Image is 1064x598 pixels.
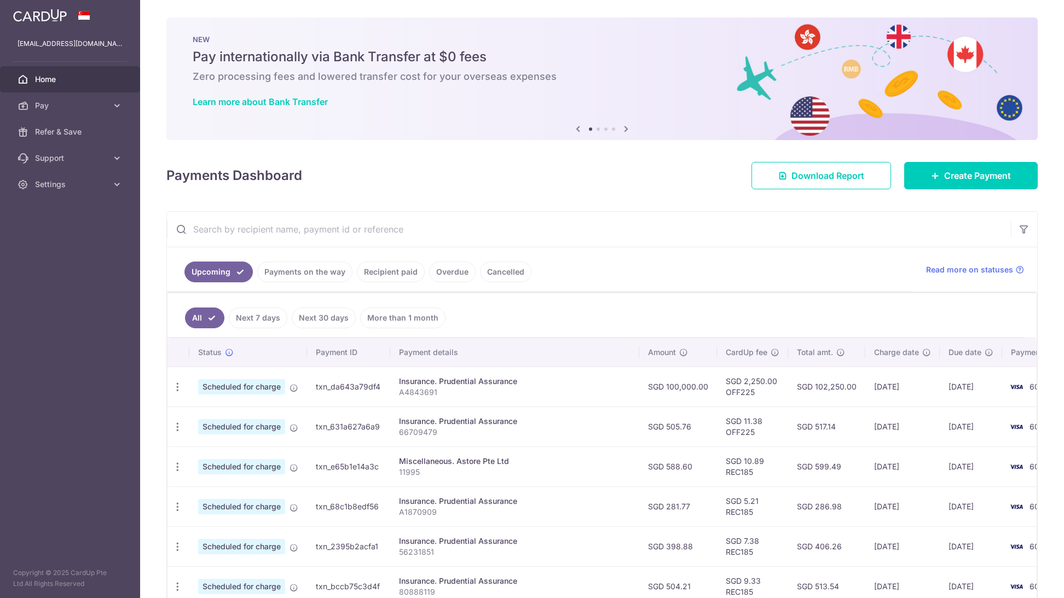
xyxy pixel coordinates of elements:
a: Payments on the way [257,262,352,282]
span: 6070 [1030,502,1049,511]
span: Settings [35,179,107,190]
span: CardUp fee [726,347,767,358]
div: Insurance. Prudential Assurance [399,416,631,427]
td: SGD 102,250.00 [788,367,865,407]
a: Upcoming [184,262,253,282]
td: [DATE] [940,367,1002,407]
p: [EMAIL_ADDRESS][DOMAIN_NAME] [18,38,123,49]
td: SGD 398.88 [639,526,717,566]
a: Next 30 days [292,307,356,328]
td: SGD 11.38 OFF225 [717,407,788,446]
p: A1870909 [399,507,631,518]
img: Bank Card [1005,380,1027,393]
td: SGD 100,000.00 [639,367,717,407]
td: txn_2395b2acfa1 [307,526,390,566]
td: [DATE] [940,446,1002,486]
img: Bank Card [1005,500,1027,513]
td: [DATE] [940,407,1002,446]
td: txn_da643a79df4 [307,367,390,407]
a: Create Payment [904,162,1038,189]
td: SGD 599.49 [788,446,865,486]
p: 80888119 [399,587,631,597]
h6: Zero processing fees and lowered transfer cost for your overseas expenses [193,70,1011,83]
td: SGD 5.21 REC185 [717,486,788,526]
a: More than 1 month [360,307,446,328]
a: Overdue [429,262,476,282]
span: 6070 [1030,382,1049,391]
span: Scheduled for charge [198,379,285,394]
p: A4843691 [399,387,631,398]
a: Next 7 days [229,307,287,328]
span: Charge date [874,347,919,358]
td: SGD 406.26 [788,526,865,566]
p: 56231851 [399,547,631,558]
h4: Payments Dashboard [166,166,302,185]
span: Pay [35,100,107,111]
td: txn_631a627a6a9 [307,407,390,446]
img: Bank Card [1005,420,1027,433]
td: SGD 2,250.00 OFF225 [717,367,788,407]
td: SGD 588.60 [639,446,717,486]
span: Home [35,74,107,85]
h5: Pay internationally via Bank Transfer at $0 fees [193,48,1011,66]
td: SGD 286.98 [788,486,865,526]
span: 6070 [1030,542,1049,551]
a: Recipient paid [357,262,425,282]
span: Amount [648,347,676,358]
td: SGD 7.38 REC185 [717,526,788,566]
td: SGD 281.77 [639,486,717,526]
td: [DATE] [940,526,1002,566]
a: Download Report [751,162,891,189]
a: Cancelled [480,262,531,282]
td: SGD 517.14 [788,407,865,446]
span: Scheduled for charge [198,539,285,554]
p: NEW [193,35,1011,44]
a: Learn more about Bank Transfer [193,96,328,107]
span: Read more on statuses [926,264,1013,275]
td: [DATE] [865,407,940,446]
div: Insurance. Prudential Assurance [399,496,631,507]
span: Create Payment [944,169,1011,182]
img: Bank Card [1005,540,1027,553]
img: Bank transfer banner [166,18,1038,140]
span: Refer & Save [35,126,107,137]
td: [DATE] [865,446,940,486]
td: txn_68c1b8edf56 [307,486,390,526]
td: txn_e65b1e14a3c [307,446,390,486]
span: 6070 [1030,422,1049,431]
td: SGD 505.76 [639,407,717,446]
div: Insurance. Prudential Assurance [399,576,631,587]
span: Total amt. [797,347,833,358]
div: Insurance. Prudential Assurance [399,376,631,387]
div: Miscellaneous. Astore Pte Ltd [399,456,631,467]
span: Due date [949,347,981,358]
a: Read more on statuses [926,264,1024,275]
img: CardUp [13,9,67,22]
span: Scheduled for charge [198,459,285,474]
span: Scheduled for charge [198,419,285,434]
a: All [185,307,224,328]
span: Status [198,347,222,358]
td: [DATE] [865,486,940,526]
td: [DATE] [865,367,940,407]
input: Search by recipient name, payment id or reference [167,212,1011,247]
img: Bank Card [1005,460,1027,473]
span: 6070 [1030,462,1049,471]
span: Support [35,153,107,164]
p: 66709479 [399,427,631,438]
th: Payment details [390,338,639,367]
span: Download Report [791,169,864,182]
iframe: Opens a widget where you can find more information [994,565,1053,593]
div: Insurance. Prudential Assurance [399,536,631,547]
td: [DATE] [940,486,1002,526]
td: SGD 10.89 REC185 [717,446,788,486]
th: Payment ID [307,338,390,367]
p: 11995 [399,467,631,478]
span: Scheduled for charge [198,499,285,514]
td: [DATE] [865,526,940,566]
span: Scheduled for charge [198,579,285,594]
